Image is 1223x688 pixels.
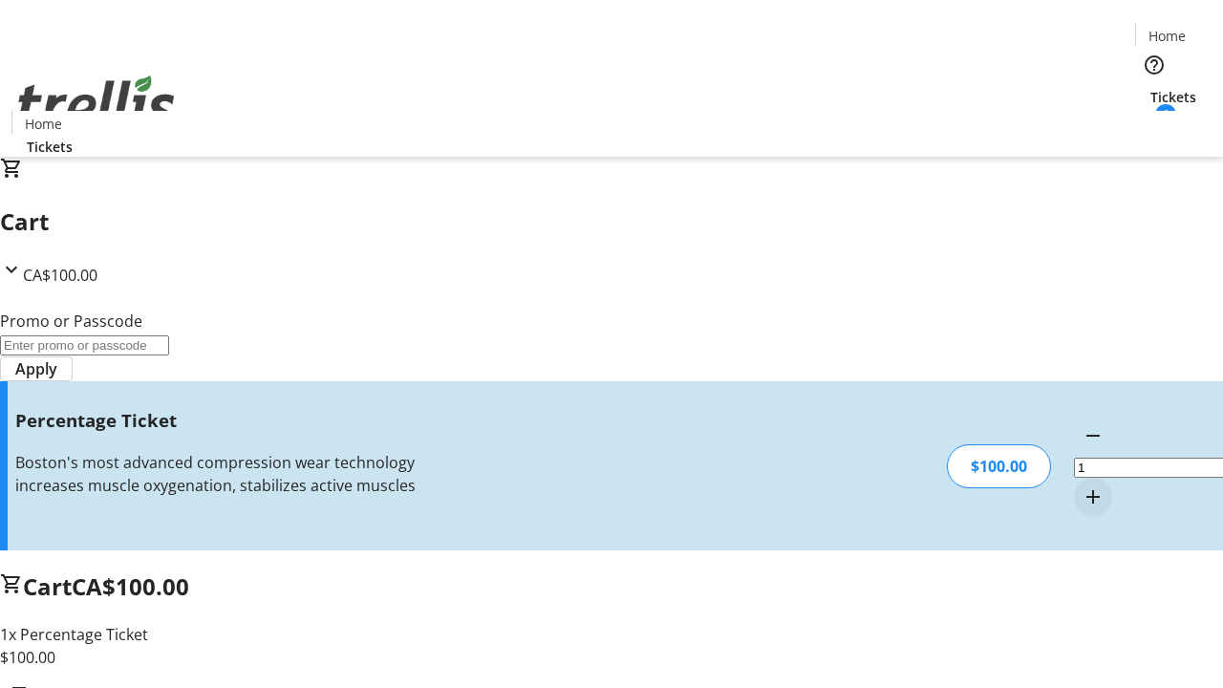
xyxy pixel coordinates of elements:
button: Cart [1135,107,1173,145]
div: $100.00 [947,444,1051,488]
a: Tickets [1135,87,1212,107]
span: CA$100.00 [72,570,189,602]
span: CA$100.00 [23,265,97,286]
span: Home [1148,26,1186,46]
a: Home [1136,26,1197,46]
span: Apply [15,357,57,380]
button: Help [1135,46,1173,84]
a: Home [12,114,74,134]
a: Tickets [11,137,88,157]
div: Boston's most advanced compression wear technology increases muscle oxygenation, stabilizes activ... [15,451,433,497]
img: Orient E2E Organization anWVwFg3SF's Logo [11,54,182,150]
button: Increment by one [1074,478,1112,516]
button: Decrement by one [1074,417,1112,455]
span: Tickets [27,137,73,157]
span: Home [25,114,62,134]
h3: Percentage Ticket [15,407,433,434]
span: Tickets [1150,87,1196,107]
